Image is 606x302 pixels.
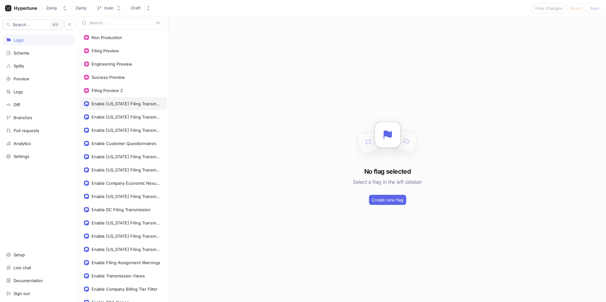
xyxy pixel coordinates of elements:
div: Analytics [14,141,31,146]
div: Enable Company Billing Tier Filter [92,287,157,292]
button: Search...K [3,20,63,30]
div: Preview [14,76,29,81]
button: View changes [532,3,565,13]
div: Enable Customer Questionnaires [92,141,156,146]
a: Documentation [3,275,75,286]
button: Reset [568,3,585,13]
button: Save [587,3,602,13]
div: Success Preview [92,75,125,80]
span: Search... [13,23,30,26]
span: View changes [535,6,562,10]
div: Pull requests [14,128,39,133]
div: Enable [US_STATE] Filing Transmission [92,220,160,225]
div: Engineering Preview [92,61,132,67]
button: main [94,3,124,13]
div: Enable Company Economic Nexus Report [92,181,160,186]
div: Enable [US_STATE] Filing Transmission [92,128,160,133]
div: Splits [14,63,24,68]
div: Branches [14,115,32,120]
span: Reset [571,6,582,10]
div: Settings [14,154,29,159]
div: main [104,5,114,11]
div: Filing Preview [92,48,119,53]
div: Non Production [92,35,122,40]
h5: Select a flag in the left sidebar [353,176,422,188]
div: Draft [131,5,141,11]
div: Setup [14,252,25,257]
div: Enable [US_STATE] Filing Transmission [92,114,160,119]
div: Enable [US_STATE] Filing Transmission [92,154,160,159]
button: Create new flag [369,195,406,205]
h3: No flag selected [364,167,411,176]
div: Enable [US_STATE] Filing Transmission [92,247,160,252]
div: Diff [14,102,20,107]
input: Search... [89,20,153,26]
button: Zamp [44,3,70,13]
div: Enable [US_STATE] Filing Transmission [92,167,160,172]
div: Sign out [14,291,30,296]
div: Enable Filing Assignment Warnings [92,260,160,265]
div: Logic [14,38,24,43]
span: Create new flag [372,198,403,202]
button: Draft [128,3,153,13]
div: Schema [14,50,29,55]
div: Enable Transmission Views [92,273,145,278]
div: Filing Preview 2 [92,88,123,93]
div: Enable DC Filing Transmission [92,207,151,212]
div: Zamp [46,5,57,11]
div: Logs [14,89,23,94]
span: Zamp [75,6,86,10]
div: Enable [US_STATE] Filing Transmission [92,194,160,199]
div: Enable [US_STATE] Filing Transmission [92,101,160,106]
div: Live chat [14,265,31,270]
div: K [50,21,60,28]
div: Documentation [14,278,43,283]
span: Save [590,6,599,10]
div: Enable [US_STATE] Filing Transmission [92,234,160,239]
